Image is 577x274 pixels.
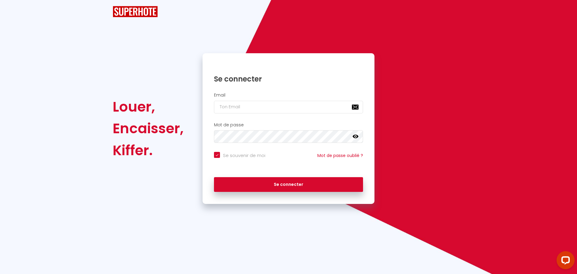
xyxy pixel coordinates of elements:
iframe: LiveChat chat widget [552,249,577,274]
a: Mot de passe oublié ? [317,152,363,159]
input: Ton Email [214,101,363,113]
div: Kiffer. [113,140,184,161]
button: Se connecter [214,177,363,192]
div: Encaisser, [113,118,184,139]
div: Louer, [113,96,184,118]
h2: Email [214,93,363,98]
img: SuperHote logo [113,6,158,17]
h2: Mot de passe [214,122,363,128]
h1: Se connecter [214,74,363,84]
